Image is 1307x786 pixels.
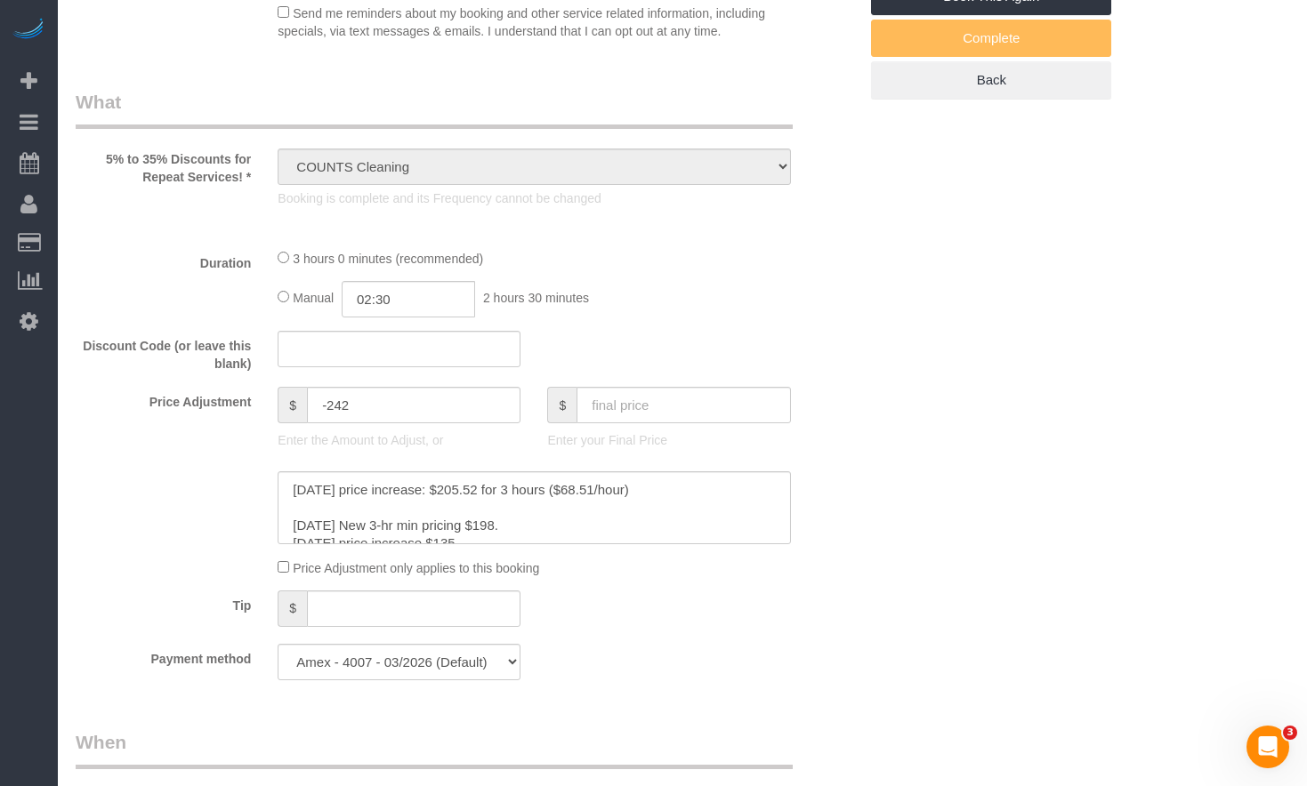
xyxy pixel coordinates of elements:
[62,387,264,411] label: Price Adjustment
[278,590,307,627] span: $
[577,387,790,423] input: final price
[1246,726,1289,768] iframe: Intercom live chat
[278,189,790,207] p: Booking is complete and its Frequency cannot be changed
[62,590,264,614] label: Tip
[278,6,765,38] span: Send me reminders about my booking and other service related information, including specials, via...
[11,18,46,43] img: Automaid Logo
[62,248,264,272] label: Duration
[871,61,1111,99] a: Back
[293,252,483,266] span: 3 hours 0 minutes (recommended)
[76,729,793,769] legend: When
[547,387,577,423] span: $
[62,144,264,186] label: 5% to 35% Discounts for Repeat Services! *
[1283,726,1297,740] span: 3
[278,387,307,423] span: $
[483,291,589,305] span: 2 hours 30 minutes
[547,431,790,449] p: Enter your Final Price
[278,431,520,449] p: Enter the Amount to Adjust, or
[293,561,539,575] span: Price Adjustment only applies to this booking
[62,644,264,668] label: Payment method
[293,291,334,305] span: Manual
[62,331,264,373] label: Discount Code (or leave this blank)
[76,89,793,129] legend: What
